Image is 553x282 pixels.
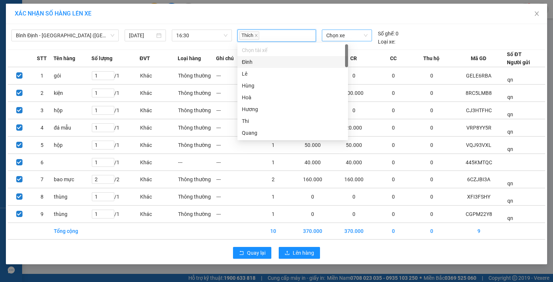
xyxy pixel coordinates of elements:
[178,54,201,62] span: Loại hàng
[106,162,114,166] span: Decrease Value
[378,30,394,38] span: Số ghế:
[106,179,114,183] span: Decrease Value
[375,206,413,223] td: 0
[333,137,375,154] td: 50.000
[471,54,486,62] span: Mã GD
[534,11,540,17] span: close
[140,85,178,102] td: Khác
[140,154,178,171] td: Khác
[254,154,292,171] td: 1
[333,223,375,240] td: 370.000
[53,171,91,188] td: bao mực
[106,76,114,80] span: Decrease Value
[108,124,112,128] span: up
[242,93,344,102] div: Hoà
[176,30,227,41] span: 16:30
[53,223,91,240] td: Tổng cộng
[108,110,112,115] span: down
[53,85,91,102] td: kiện
[507,77,513,83] span: qn
[254,171,292,188] td: 2
[108,214,112,219] span: down
[375,188,413,206] td: 0
[178,85,216,102] td: Thông thường
[375,223,413,240] td: 0
[140,102,178,119] td: Khác
[31,206,53,223] td: 9
[31,119,53,137] td: 4
[106,145,114,149] span: Decrease Value
[451,171,507,188] td: 6CZJBI3A
[237,115,348,127] div: Thi
[91,188,139,206] td: / 1
[106,106,114,110] span: Increase Value
[413,154,451,171] td: 0
[413,188,451,206] td: 0
[507,215,513,221] span: qn
[254,206,292,223] td: 1
[451,119,507,137] td: VRP8YY5R
[451,188,507,206] td: XFI3FSHY
[106,89,114,93] span: Increase Value
[216,206,254,223] td: ---
[216,137,254,154] td: ---
[233,247,271,259] button: rollbackQuay lại
[140,171,178,188] td: Khác
[91,171,139,188] td: / 2
[108,193,112,197] span: up
[108,145,112,149] span: down
[178,102,216,119] td: Thông thường
[216,171,254,188] td: ---
[413,102,451,119] td: 0
[216,154,254,171] td: ---
[237,127,348,139] div: Quang
[333,171,375,188] td: 160.000
[254,34,258,37] span: close
[140,137,178,154] td: Khác
[140,119,178,137] td: Khác
[451,223,507,240] td: 9
[106,158,114,162] span: Increase Value
[507,146,513,152] span: qn
[216,102,254,119] td: ---
[413,85,451,102] td: 0
[237,44,348,56] div: Chọn tài xế
[451,154,507,171] td: 445KMTQC
[91,54,112,62] span: Số lượng
[108,176,112,180] span: up
[178,119,216,137] td: Thông thường
[507,50,530,66] div: Số ĐT Người gửi
[292,154,333,171] td: 40.000
[242,46,344,54] div: Chọn tài xế
[413,119,451,137] td: 0
[216,85,254,102] td: ---
[106,197,114,201] span: Decrease Value
[413,223,451,240] td: 0
[106,193,114,197] span: Increase Value
[108,210,112,215] span: up
[31,137,53,154] td: 5
[108,162,112,167] span: down
[375,137,413,154] td: 0
[106,214,114,218] span: Decrease Value
[53,188,91,206] td: thùng
[413,171,451,188] td: 0
[237,103,348,115] div: Hương
[451,102,507,119] td: CJ3HTFHC
[423,54,439,62] span: Thu hộ
[31,188,53,206] td: 8
[333,188,375,206] td: 0
[178,154,216,171] td: ---
[53,102,91,119] td: hộp
[106,175,114,179] span: Increase Value
[91,85,139,102] td: / 1
[140,206,178,223] td: Khác
[108,158,112,163] span: up
[31,102,53,119] td: 3
[106,93,114,97] span: Decrease Value
[31,154,53,171] td: 6
[507,94,513,100] span: qn
[326,30,368,41] span: Chọn xe
[333,67,375,85] td: 0
[413,67,451,85] td: 0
